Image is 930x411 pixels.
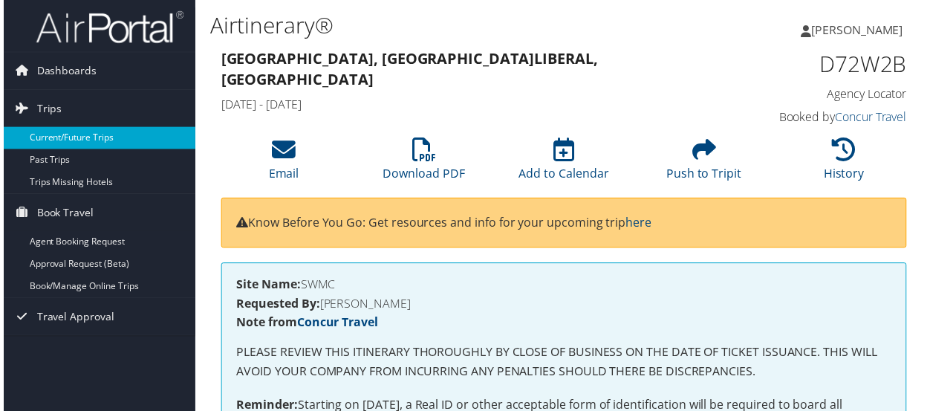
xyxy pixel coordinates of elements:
strong: Note from [235,317,377,333]
a: Email [267,147,298,183]
strong: [GEOGRAPHIC_DATA], [GEOGRAPHIC_DATA] Liberal, [GEOGRAPHIC_DATA] [219,49,599,90]
h1: D72W2B [754,49,910,80]
h4: [PERSON_NAME] [235,300,894,311]
strong: Requested By: [235,297,319,314]
span: Dashboards [33,53,94,90]
h4: Agency Locator [754,86,910,103]
h1: Airtinerary® [208,10,683,41]
a: Push to Tripit [668,147,744,183]
img: airportal-logo.png [33,10,181,45]
span: Travel Approval [33,300,111,337]
span: Book Travel [33,195,91,233]
p: Know Before You Go: Get resources and info for your upcoming trip [235,215,894,234]
a: [PERSON_NAME] [804,7,921,52]
p: PLEASE REVIEW THIS ITINERARY THOROUGHLY BY CLOSE OF BUSINESS ON THE DATE OF TICKET ISSUANCE. THIS... [235,346,894,384]
h4: SWMC [235,280,894,292]
a: Concur Travel [838,109,910,126]
a: Download PDF [383,147,465,183]
strong: Site Name: [235,278,299,294]
h4: Booked by [754,109,910,126]
span: [PERSON_NAME] [814,22,906,38]
a: here [627,216,653,232]
span: Trips [33,91,59,128]
a: Add to Calendar [519,147,610,183]
a: Concur Travel [296,317,377,333]
a: History [827,147,868,183]
h4: [DATE] - [DATE] [219,97,732,113]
